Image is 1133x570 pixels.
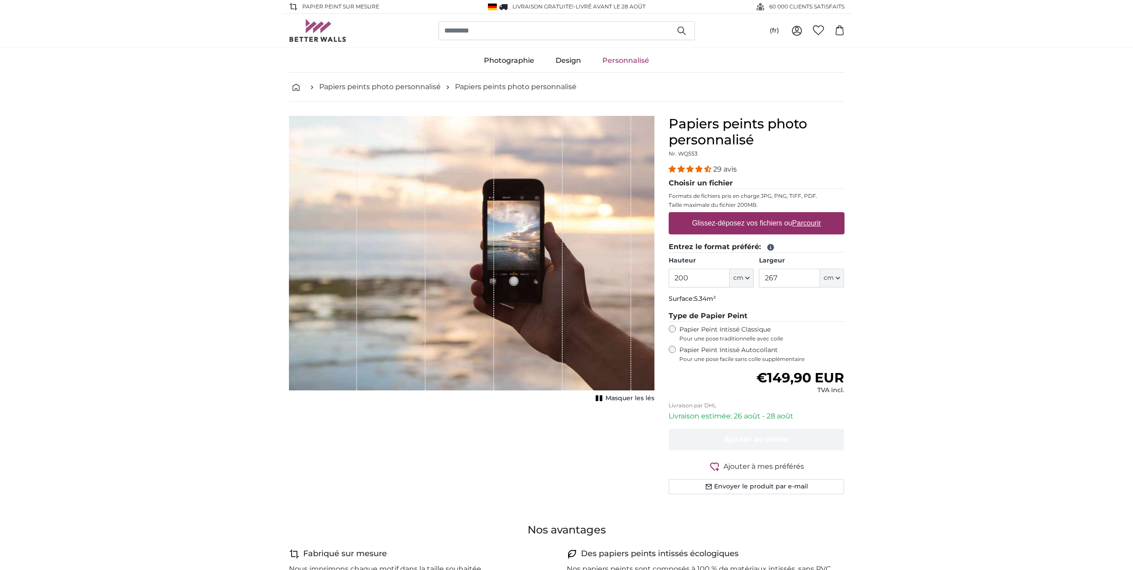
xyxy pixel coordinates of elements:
span: cm [824,274,834,283]
span: Nr. WQ553 [669,150,698,157]
span: Pour une pose traditionnelle avec colle [679,335,845,342]
span: 29 avis [713,165,737,173]
h4: Des papiers peints intissés écologiques [581,548,739,560]
span: Masquer les lés [605,394,654,403]
p: Taille maximale du fichier 200MB. [669,201,845,209]
button: Envoyer le produit par e-mail [669,479,845,494]
h4: Fabriqué sur mesure [303,548,387,560]
a: Design [545,49,592,72]
label: Papier Peint Intissé Classique [679,325,845,342]
label: Glissez-déposez vos fichiers ou [688,214,824,232]
span: cm [733,274,743,283]
div: 1 of 1 [289,116,654,405]
span: 60 000 CLIENTS SATISFAITS [769,3,845,11]
span: Ajouter au panier [724,435,789,443]
label: Hauteur [669,256,754,265]
button: cm [730,269,754,287]
span: Ajouter à mes préférés [723,461,804,472]
button: (fr) [763,23,786,39]
button: cm [820,269,844,287]
legend: Entrez le format préféré: [669,242,845,253]
a: Papiers peints photo personnalisé [455,82,577,92]
p: Livraison estimée: 26 août - 28 août [669,411,845,422]
label: Papier Peint Intissé Autocollant [679,346,845,363]
a: Papiers peints photo personnalisé [319,82,441,92]
label: Largeur [759,256,844,265]
a: Personnalisé [592,49,660,72]
button: Ajouter à mes préférés [669,461,845,472]
img: Betterwalls [289,19,347,42]
p: Formats de fichiers pris en charge JPG, PNG, TIFF, PDF. [669,193,845,200]
span: 5.34m² [694,295,716,303]
legend: Type de Papier Peint [669,311,845,322]
span: - [573,3,646,10]
legend: Choisir un fichier [669,178,845,189]
span: €149,90 EUR [756,369,844,386]
p: Surface: [669,295,845,303]
nav: breadcrumbs [289,73,845,102]
div: TVA incl. [756,386,844,395]
button: Ajouter au panier [669,429,845,450]
a: Photographie [473,49,545,72]
img: Allemagne [488,4,497,10]
h1: Papiers peints photo personnalisé [669,116,845,148]
u: Parcourir [792,219,821,227]
span: Pour une pose facile sans colle supplémentaire [679,356,845,363]
p: Livraison par DHL [669,402,845,409]
span: Papier peint sur mesure [302,3,379,11]
span: Livraison GRATUITE! [512,3,573,10]
span: 4.34 stars [669,165,713,173]
h3: Nos avantages [289,523,845,537]
span: Livré avant le 28 août [576,3,646,10]
button: Masquer les lés [593,392,654,405]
